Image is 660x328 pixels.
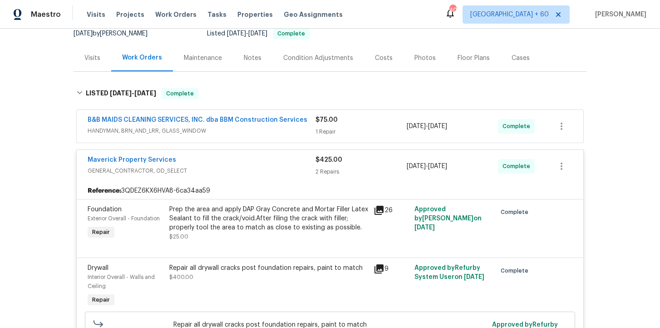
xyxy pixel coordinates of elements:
span: Properties [237,10,273,19]
div: by [PERSON_NAME] [74,28,158,39]
span: $25.00 [169,234,188,239]
span: $400.00 [169,274,193,280]
span: [DATE] [110,90,132,96]
span: Complete [163,89,197,98]
span: Complete [502,122,534,131]
div: LISTED [DATE]-[DATE]Complete [74,79,586,108]
div: Work Orders [122,53,162,62]
span: Tasks [207,11,227,18]
div: 2 Repairs [315,167,407,176]
div: Cases [512,54,530,63]
span: Visits [87,10,105,19]
b: Reference: [88,186,121,195]
span: [DATE] [464,274,484,280]
span: - [407,122,447,131]
span: $75.00 [315,117,338,123]
span: [DATE] [407,163,426,169]
div: Floor Plans [458,54,490,63]
span: [DATE] [428,163,447,169]
span: Approved by Refurby System User on [414,265,484,280]
div: Maintenance [184,54,222,63]
span: Foundation [88,206,122,213]
span: $425.00 [315,157,342,163]
span: Interior Overall - Walls and Ceiling [88,274,155,289]
span: Exterior Overall - Foundation [88,216,160,221]
a: Maverick Property Services [88,157,176,163]
div: 3QDEZ6KX6HVA8-6ca34aa59 [77,183,583,199]
span: [DATE] [407,123,426,129]
div: Condition Adjustments [283,54,353,63]
span: [DATE] [414,224,435,231]
span: Repair [89,295,113,304]
span: Complete [501,208,532,217]
div: Notes [244,54,261,63]
span: Repair [89,228,113,237]
span: [DATE] [74,30,93,37]
div: 26 [374,205,409,216]
div: 9 [374,263,409,274]
h6: LISTED [86,88,156,99]
span: [DATE] [227,30,246,37]
span: [DATE] [428,123,447,129]
span: HANDYMAN, BRN_AND_LRR, GLASS_WINDOW [88,126,315,135]
span: - [227,30,267,37]
span: [DATE] [248,30,267,37]
span: - [110,90,156,96]
div: Prep the area and apply DAP Gray Concrete and Mortar Filler Latex Sealant to fill the crack/void.... [169,205,368,232]
div: 1 Repair [315,127,407,136]
div: 402 [449,5,456,15]
span: Projects [116,10,144,19]
a: B&B MAIDS CLEANING SERVICES, INC. dba BBM Construction Services [88,117,307,123]
span: Approved by [PERSON_NAME] on [414,206,482,231]
span: Maestro [31,10,61,19]
div: Costs [375,54,393,63]
div: Photos [414,54,436,63]
span: [PERSON_NAME] [591,10,646,19]
span: Drywall [88,265,108,271]
span: - [407,162,447,171]
span: Complete [274,31,309,36]
span: Geo Assignments [284,10,343,19]
span: [GEOGRAPHIC_DATA] + 60 [470,10,549,19]
span: GENERAL_CONTRACTOR, OD_SELECT [88,166,315,175]
div: Repair all drywall cracks post foundation repairs, paint to match [169,263,368,273]
span: Work Orders [155,10,197,19]
span: Listed [207,30,310,37]
span: Complete [501,266,532,275]
span: [DATE] [134,90,156,96]
div: Visits [84,54,100,63]
span: Complete [502,162,534,171]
